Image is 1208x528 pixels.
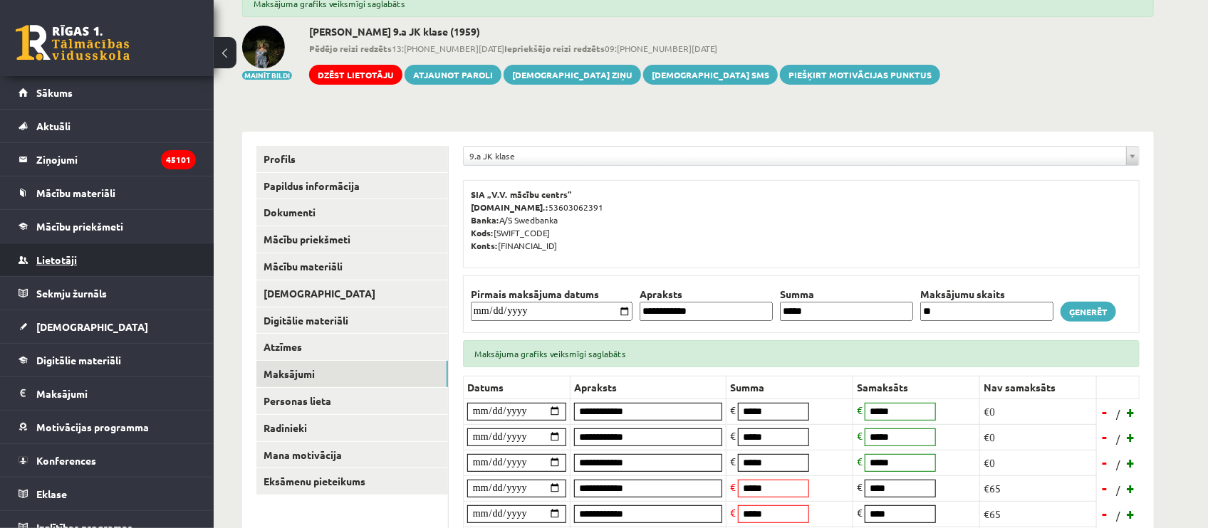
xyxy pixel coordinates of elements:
[242,71,292,80] button: Mainīt bildi
[36,86,73,99] span: Sākums
[464,147,1139,165] a: 9.a JK klase
[471,214,499,226] b: Banka:
[256,173,448,199] a: Papildus informācija
[256,280,448,307] a: [DEMOGRAPHIC_DATA]
[471,227,494,238] b: Kods:
[161,150,196,169] i: 45101
[36,120,71,132] span: Aktuāli
[256,146,448,172] a: Profils
[471,188,1132,252] p: 53603062391 A/S Swedbanka [SWIFT_CODE] [FINANCIAL_ID]
[36,143,196,176] legend: Ziņojumi
[464,376,571,398] th: Datums
[19,277,196,310] a: Sekmju žurnāls
[36,354,121,366] span: Digitālie materiāli
[730,455,736,468] span: €
[19,110,196,142] a: Aktuāli
[504,43,605,54] b: Iepriekšējo reizi redzēts
[19,444,196,477] a: Konferences
[504,65,641,85] a: [DEMOGRAPHIC_DATA] ziņu
[1098,452,1113,473] a: -
[857,403,863,416] span: €
[19,210,196,243] a: Mācību priekšmeti
[256,226,448,253] a: Mācību priekšmeti
[857,455,863,468] span: €
[857,506,863,519] span: €
[309,26,940,38] h2: [PERSON_NAME] 9.a JK klase (1959)
[463,340,1140,367] div: Maksājuma grafiks veiksmīgi saglabāts
[256,442,448,468] a: Mana motivācija
[19,310,196,343] a: [DEMOGRAPHIC_DATA]
[36,487,67,500] span: Eklase
[1098,503,1113,524] a: -
[471,189,573,200] b: SIA „V.V. mācību centrs”
[256,334,448,360] a: Atzīmes
[471,201,548,213] b: [DOMAIN_NAME].:
[780,65,940,85] a: Piešķirt motivācijas punktus
[19,377,196,410] a: Maksājumi
[776,287,917,302] th: Summa
[1115,457,1122,472] span: /
[36,287,107,300] span: Sekmju žurnāls
[36,377,196,410] legend: Maksājumi
[980,424,1097,450] td: €0
[730,403,736,416] span: €
[467,287,636,302] th: Pirmais maksājuma datums
[309,42,940,55] span: 13:[PHONE_NUMBER][DATE] 09:[PHONE_NUMBER][DATE]
[19,143,196,176] a: Ziņojumi45101
[256,199,448,226] a: Dokumenti
[19,411,196,443] a: Motivācijas programma
[571,376,727,398] th: Apraksts
[19,344,196,376] a: Digitālie materiāli
[1124,503,1138,524] a: +
[36,220,123,233] span: Mācību priekšmeti
[643,65,778,85] a: [DEMOGRAPHIC_DATA] SMS
[256,415,448,441] a: Radinieki
[730,506,736,519] span: €
[1098,401,1113,423] a: -
[256,361,448,387] a: Maksājumi
[980,376,1097,398] th: Nav samaksāts
[36,454,96,467] span: Konferences
[636,287,776,302] th: Apraksts
[853,376,980,398] th: Samaksāts
[1098,426,1113,448] a: -
[256,388,448,414] a: Personas lieta
[19,176,196,209] a: Mācību materiāli
[36,421,149,433] span: Motivācijas programma
[1098,477,1113,499] a: -
[980,450,1097,475] td: €0
[980,501,1097,527] td: €65
[1115,482,1122,497] span: /
[19,477,196,510] a: Eklase
[36,186,115,199] span: Mācību materiāli
[309,43,392,54] b: Pēdējo reizi redzēts
[1115,431,1122,446] span: /
[1061,302,1116,322] a: Ģenerēt
[730,480,736,493] span: €
[1124,401,1138,423] a: +
[256,307,448,334] a: Digitālie materiāli
[980,398,1097,424] td: €0
[36,320,148,333] span: [DEMOGRAPHIC_DATA]
[1115,406,1122,421] span: /
[16,25,130,60] a: Rīgas 1. Tālmācības vidusskola
[242,26,285,68] img: Katrīna Arāja
[730,429,736,442] span: €
[256,468,448,495] a: Eksāmenu pieteikums
[1124,477,1138,499] a: +
[405,65,501,85] a: Atjaunot paroli
[727,376,853,398] th: Summa
[19,76,196,109] a: Sākums
[1124,426,1138,448] a: +
[256,253,448,280] a: Mācību materiāli
[1115,508,1122,523] span: /
[471,240,498,251] b: Konts:
[917,287,1057,302] th: Maksājumu skaits
[469,147,1120,165] span: 9.a JK klase
[36,253,77,266] span: Lietotāji
[857,480,863,493] span: €
[19,243,196,276] a: Lietotāji
[980,475,1097,501] td: €65
[309,65,402,85] a: Dzēst lietotāju
[857,429,863,442] span: €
